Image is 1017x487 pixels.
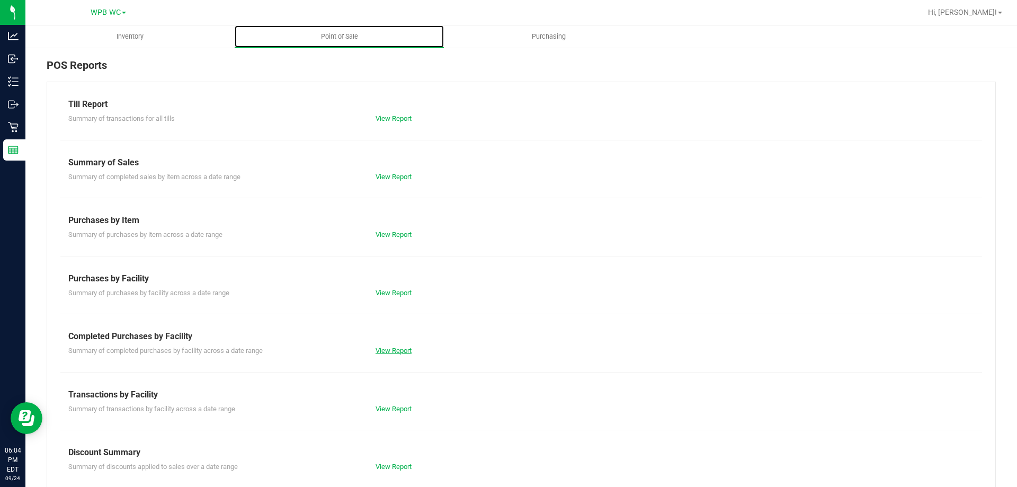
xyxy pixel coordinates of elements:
[68,330,974,343] div: Completed Purchases by Facility
[8,122,19,132] inline-svg: Retail
[68,98,974,111] div: Till Report
[376,289,412,297] a: View Report
[376,173,412,181] a: View Report
[307,32,372,41] span: Point of Sale
[8,31,19,41] inline-svg: Analytics
[376,463,412,471] a: View Report
[102,32,158,41] span: Inventory
[5,446,21,474] p: 06:04 PM EDT
[68,463,238,471] span: Summary of discounts applied to sales over a date range
[68,173,240,181] span: Summary of completed sales by item across a date range
[68,214,974,227] div: Purchases by Item
[8,54,19,64] inline-svg: Inbound
[68,114,175,122] span: Summary of transactions for all tills
[8,76,19,87] inline-svg: Inventory
[68,272,974,285] div: Purchases by Facility
[68,405,235,413] span: Summary of transactions by facility across a date range
[91,8,121,17] span: WPB WC
[5,474,21,482] p: 09/24
[518,32,580,41] span: Purchasing
[68,156,974,169] div: Summary of Sales
[235,25,444,48] a: Point of Sale
[444,25,653,48] a: Purchasing
[376,405,412,413] a: View Report
[8,145,19,155] inline-svg: Reports
[928,8,997,16] span: Hi, [PERSON_NAME]!
[68,231,222,238] span: Summary of purchases by item across a date range
[47,57,996,82] div: POS Reports
[68,347,263,355] span: Summary of completed purchases by facility across a date range
[376,114,412,122] a: View Report
[68,388,974,401] div: Transactions by Facility
[11,402,42,434] iframe: Resource center
[68,446,974,459] div: Discount Summary
[68,289,229,297] span: Summary of purchases by facility across a date range
[25,25,235,48] a: Inventory
[8,99,19,110] inline-svg: Outbound
[376,347,412,355] a: View Report
[376,231,412,238] a: View Report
